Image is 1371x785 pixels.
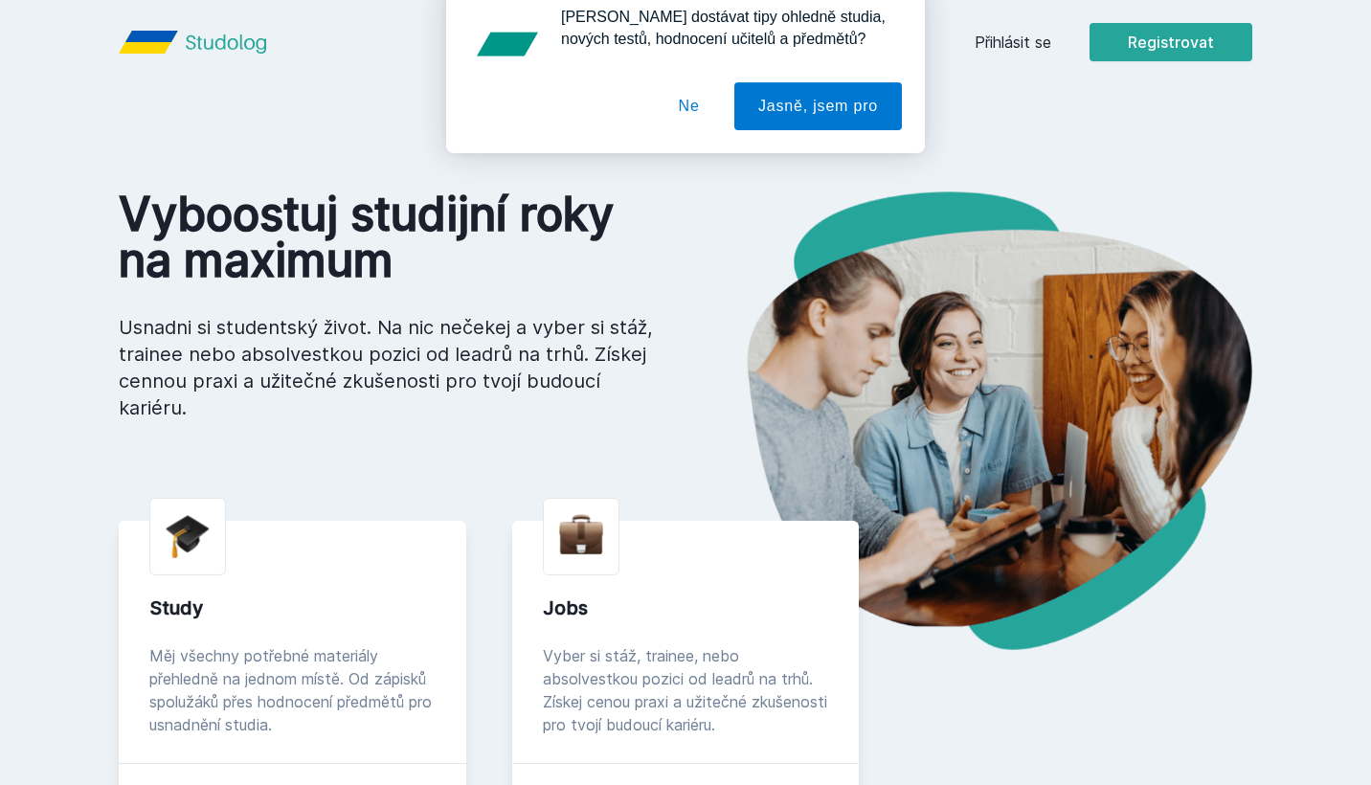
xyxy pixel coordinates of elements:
button: Ne [655,100,724,147]
div: Vyber si stáž, trainee, nebo absolvestkou pozici od leadrů na trhů. Získej cenou praxi a užitečné... [543,644,829,736]
img: notification icon [469,23,546,100]
p: Usnadni si studentský život. Na nic nečekej a vyber si stáž, trainee nebo absolvestkou pozici od ... [119,314,655,421]
img: briefcase.png [559,510,603,559]
button: Jasně, jsem pro [734,100,902,147]
h1: Vyboostuj studijní roky na maximum [119,191,655,283]
div: [PERSON_NAME] dostávat tipy ohledně studia, nových testů, hodnocení učitelů a předmětů? [546,23,902,67]
img: hero.png [685,191,1252,650]
div: Jobs [543,594,829,621]
div: Study [149,594,436,621]
img: graduation-cap.png [166,514,210,559]
div: Měj všechny potřebné materiály přehledně na jednom místě. Od zápisků spolužáků přes hodnocení pře... [149,644,436,736]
